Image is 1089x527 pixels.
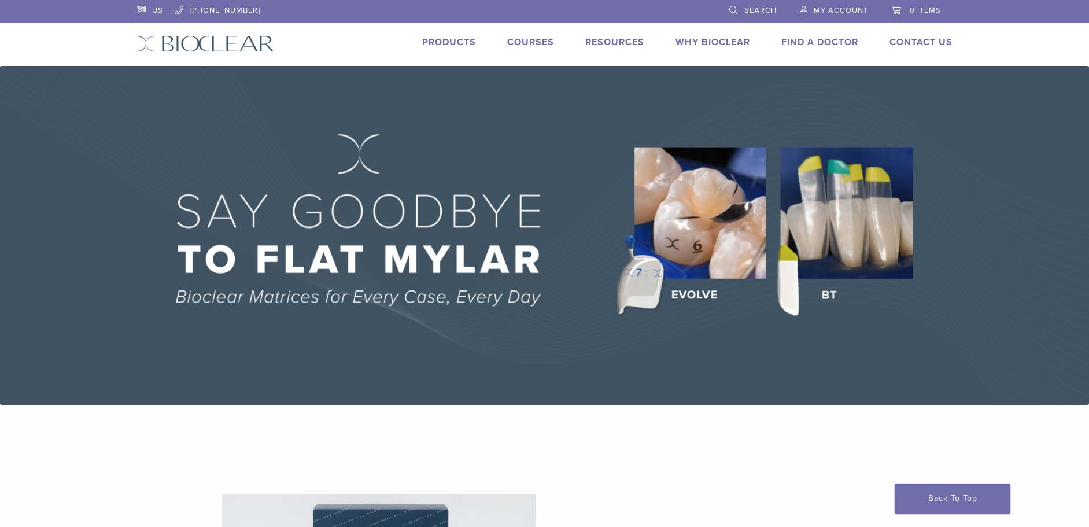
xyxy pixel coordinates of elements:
[675,36,750,48] a: Why Bioclear
[814,6,868,15] span: My Account
[422,36,476,48] a: Products
[137,35,274,52] img: Bioclear
[585,36,644,48] a: Resources
[895,484,1010,514] a: Back To Top
[744,6,777,15] span: Search
[781,36,858,48] a: Find A Doctor
[910,6,941,15] span: 0 items
[507,36,554,48] a: Courses
[889,36,953,48] a: Contact Us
